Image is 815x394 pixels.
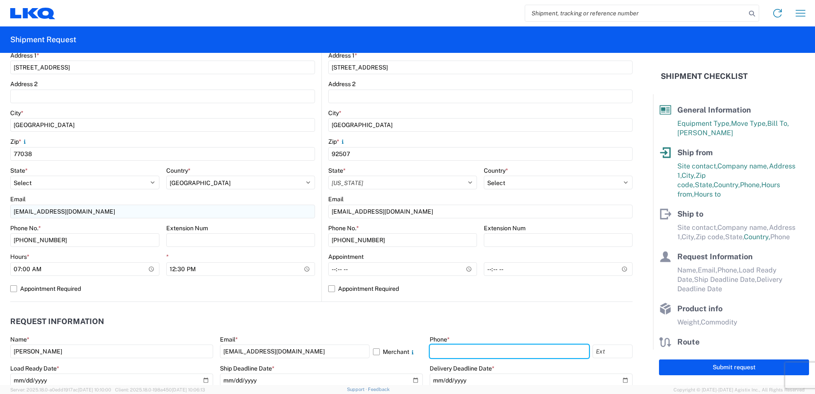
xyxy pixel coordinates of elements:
span: Equipment Type, [677,119,731,127]
span: Country, [714,181,740,189]
span: City, [682,171,696,180]
label: City [10,109,23,117]
span: State, [695,181,714,189]
label: Hours [10,253,29,261]
label: Address 2 [328,80,355,88]
label: State [328,167,346,174]
label: Appointment [328,253,364,261]
input: Shipment, tracking or reference number [525,5,746,21]
span: [PERSON_NAME] [677,129,733,137]
span: Route [677,337,699,346]
span: Ship to [677,209,703,218]
label: Ship Deadline Date [220,365,275,372]
label: Appointment Required [10,282,315,295]
label: Phone No. [10,224,41,232]
span: Product info [677,304,723,313]
span: General Information [677,105,751,114]
span: City, [682,233,696,241]
span: State, [725,233,744,241]
span: Email, [698,266,717,274]
span: Request Information [677,252,753,261]
span: Site contact, [677,162,717,170]
span: Phone [770,233,790,241]
label: Country [484,167,508,174]
label: Name [10,336,29,343]
a: Support [347,387,368,392]
label: Email [328,195,344,203]
label: Phone [430,336,450,343]
label: Delivery Deadline Date [430,365,494,372]
span: Weight, [677,318,701,326]
span: Bill To, [767,119,789,127]
label: Email [220,336,238,343]
input: Ext [592,345,633,358]
span: Company name, [717,162,769,170]
h2: Shipment Request [10,35,76,45]
h2: Shipment Checklist [661,71,748,81]
button: Submit request [659,359,809,375]
label: Address 1 [328,52,357,59]
label: City [328,109,341,117]
a: Feedback [368,387,390,392]
label: Load Ready Date [10,365,59,372]
label: Extension Num [484,224,526,232]
h2: Request Information [10,317,104,326]
span: Ship from [677,148,713,157]
label: Country [166,167,191,174]
span: Hours to [694,190,721,198]
label: Zip [328,138,346,145]
span: [DATE] 10:06:13 [172,387,205,392]
span: Company name, [717,223,769,232]
span: Copyright © [DATE]-[DATE] Agistix Inc., All Rights Reserved [673,386,805,394]
span: Phone, [740,181,761,189]
label: State [10,167,28,174]
label: Merchant [373,345,423,358]
span: Name, [677,266,698,274]
span: Site contact, [677,223,717,232]
span: Move Type, [731,119,767,127]
span: Country, [744,233,770,241]
label: Zip [10,138,28,145]
label: Address 1 [10,52,39,59]
span: Ship Deadline Date, [694,275,757,284]
span: Client: 2025.18.0-198a450 [115,387,205,392]
label: Email [10,195,26,203]
label: Phone No. [328,224,359,232]
label: Appointment Required [328,282,633,295]
label: Extension Num [166,224,208,232]
span: Server: 2025.18.0-a0edd1917ac [10,387,111,392]
span: [DATE] 10:10:00 [78,387,111,392]
span: Phone, [717,266,739,274]
span: Zip code, [696,233,725,241]
label: Address 2 [10,80,38,88]
span: Commodity [701,318,737,326]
